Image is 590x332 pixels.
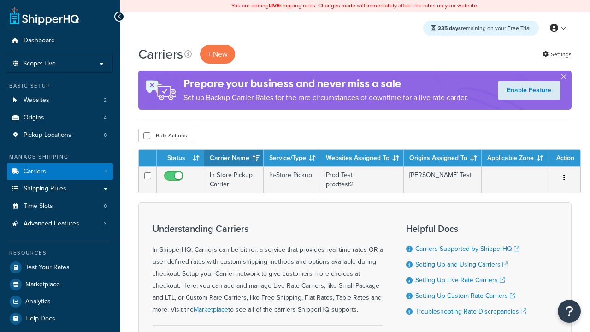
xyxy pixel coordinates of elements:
[482,150,548,166] th: Applicable Zone: activate to sort column ascending
[7,163,113,180] li: Carriers
[7,259,113,276] a: Test Your Rates
[24,220,79,228] span: Advanced Features
[24,168,46,176] span: Carriers
[24,37,55,45] span: Dashboard
[415,307,526,316] a: Troubleshooting Rate Discrepancies
[153,224,383,234] h3: Understanding Carriers
[7,127,113,144] a: Pickup Locations 0
[415,275,505,285] a: Setting Up Live Rate Carriers
[138,71,183,110] img: ad-rules-rateshop-fe6ec290ccb7230408bd80ed9643f0289d75e0ffd9eb532fc0e269fcd187b520.png
[438,24,461,32] strong: 235 days
[25,264,70,272] span: Test Your Rates
[548,150,580,166] th: Action
[183,76,468,91] h4: Prepare your business and never miss a sale
[415,291,515,301] a: Setting Up Custom Rate Carriers
[264,166,320,193] td: In-Store Pickup
[24,185,66,193] span: Shipping Rules
[200,45,235,64] button: + New
[7,32,113,49] a: Dashboard
[404,150,482,166] th: Origins Assigned To: activate to sort column ascending
[104,202,107,210] span: 0
[404,166,482,193] td: [PERSON_NAME] Test
[7,127,113,144] li: Pickup Locations
[7,276,113,293] a: Marketplace
[264,150,320,166] th: Service/Type: activate to sort column ascending
[406,224,526,234] h3: Helpful Docs
[7,92,113,109] li: Websites
[10,7,79,25] a: ShipperHQ Home
[25,298,51,306] span: Analytics
[7,293,113,310] a: Analytics
[204,166,264,193] td: In Store Pickup Carrier
[104,131,107,139] span: 0
[7,153,113,161] div: Manage Shipping
[183,91,468,104] p: Set up Backup Carrier Rates for the rare circumstances of downtime for a live rate carrier.
[24,202,53,210] span: Time Slots
[157,150,204,166] th: Status: activate to sort column ascending
[7,249,113,257] div: Resources
[269,1,280,10] b: LIVE
[104,96,107,104] span: 2
[24,114,44,122] span: Origins
[7,198,113,215] a: Time Slots 0
[320,150,404,166] th: Websites Assigned To: activate to sort column ascending
[415,244,519,254] a: Carriers Supported by ShipperHQ
[204,150,264,166] th: Carrier Name: activate to sort column ascending
[104,114,107,122] span: 4
[138,129,192,142] button: Bulk Actions
[7,163,113,180] a: Carriers 1
[7,215,113,232] a: Advanced Features 3
[415,260,508,269] a: Setting Up and Using Carriers
[7,215,113,232] li: Advanced Features
[7,82,113,90] div: Basic Setup
[24,96,49,104] span: Websites
[558,300,581,323] button: Open Resource Center
[105,168,107,176] span: 1
[498,81,560,100] a: Enable Feature
[543,48,572,61] a: Settings
[25,315,55,323] span: Help Docs
[7,109,113,126] li: Origins
[23,60,56,68] span: Scope: Live
[320,166,404,193] td: Prod Test prodtest2
[7,92,113,109] a: Websites 2
[194,305,228,314] a: Marketplace
[153,224,383,316] div: In ShipperHQ, Carriers can be either, a service that provides real-time rates OR a user-defined r...
[104,220,107,228] span: 3
[7,310,113,327] a: Help Docs
[7,180,113,197] a: Shipping Rules
[24,131,71,139] span: Pickup Locations
[423,21,539,36] div: remaining on your Free Trial
[7,109,113,126] a: Origins 4
[7,198,113,215] li: Time Slots
[138,45,183,63] h1: Carriers
[25,281,60,289] span: Marketplace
